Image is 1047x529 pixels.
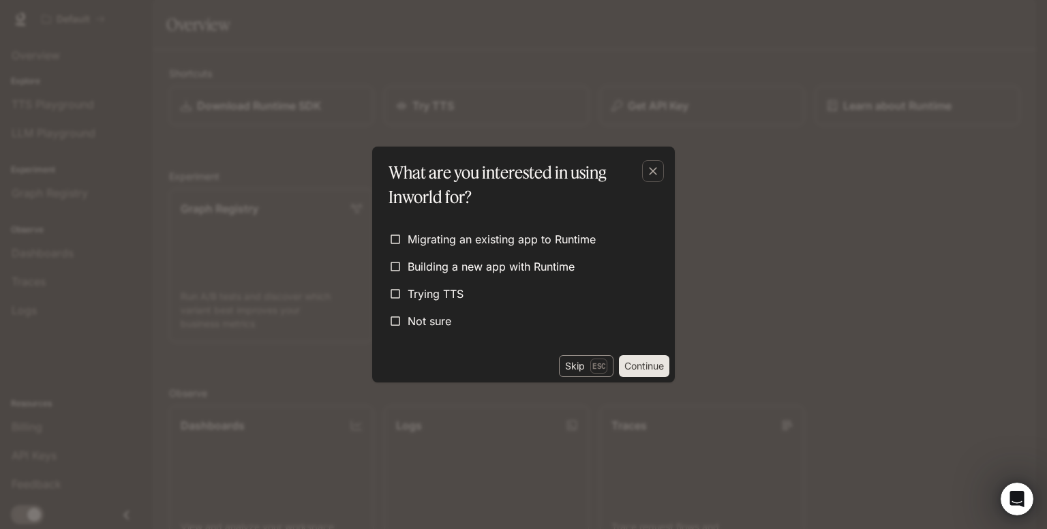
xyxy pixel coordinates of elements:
p: What are you interested in using Inworld for? [389,160,653,209]
p: Esc [590,359,607,374]
span: Migrating an existing app to Runtime [408,231,596,247]
button: SkipEsc [559,355,613,377]
button: Continue [619,355,669,377]
iframe: Intercom live chat [1001,483,1033,515]
span: Not sure [408,313,451,329]
span: Trying TTS [408,286,464,302]
span: Building a new app with Runtime [408,258,575,275]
